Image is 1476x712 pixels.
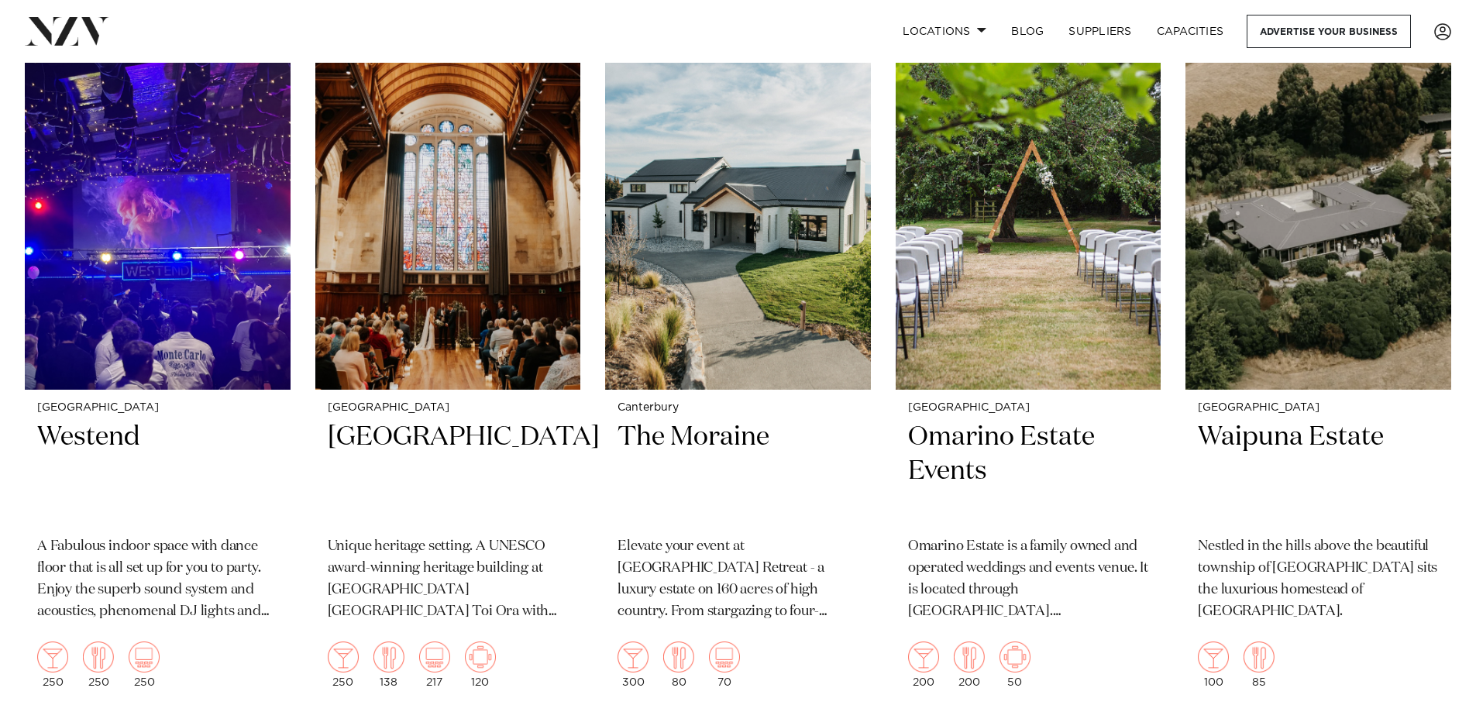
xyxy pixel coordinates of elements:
[618,641,649,672] img: cocktail.png
[999,641,1030,672] img: meeting.png
[954,641,985,688] div: 200
[618,536,858,623] p: Elevate your event at [GEOGRAPHIC_DATA] Retreat - a luxury estate on 160 acres of high country. F...
[908,536,1149,623] p: Omarino Estate is a family owned and operated weddings and events venue. It is located through [G...
[1185,33,1451,700] a: [GEOGRAPHIC_DATA] Waipuna Estate Nestled in the hills above the beautiful township of [GEOGRAPHIC...
[1056,15,1144,48] a: SUPPLIERS
[908,641,939,688] div: 200
[1198,641,1229,672] img: cocktail.png
[328,641,359,688] div: 250
[129,641,160,688] div: 250
[315,33,581,700] a: [GEOGRAPHIC_DATA] [GEOGRAPHIC_DATA] Unique heritage setting. A UNESCO award-winning heritage buil...
[663,641,694,688] div: 80
[999,15,1056,48] a: BLOG
[465,641,496,688] div: 120
[890,15,999,48] a: Locations
[1244,641,1275,672] img: dining.png
[1144,15,1237,48] a: Capacities
[25,17,109,45] img: nzv-logo.png
[83,641,114,672] img: dining.png
[1198,402,1439,414] small: [GEOGRAPHIC_DATA]
[605,33,871,700] a: Canterbury The Moraine Elevate your event at [GEOGRAPHIC_DATA] Retreat - a luxury estate on 160 a...
[1244,641,1275,688] div: 85
[465,641,496,672] img: meeting.png
[618,420,858,525] h2: The Moraine
[373,641,404,672] img: dining.png
[25,33,291,700] a: [GEOGRAPHIC_DATA] Westend A Fabulous indoor space with dance floor that is all set up for you to ...
[37,641,68,672] img: cocktail.png
[129,641,160,672] img: theatre.png
[419,641,450,672] img: theatre.png
[328,402,569,414] small: [GEOGRAPHIC_DATA]
[618,402,858,414] small: Canterbury
[1247,15,1411,48] a: Advertise your business
[37,641,68,688] div: 250
[373,641,404,688] div: 138
[896,33,1161,700] a: [GEOGRAPHIC_DATA] Omarino Estate Events Omarino Estate is a family owned and operated weddings an...
[999,641,1030,688] div: 50
[83,641,114,688] div: 250
[663,641,694,672] img: dining.png
[908,420,1149,525] h2: Omarino Estate Events
[709,641,740,672] img: theatre.png
[1198,536,1439,623] p: Nestled in the hills above the beautiful township of [GEOGRAPHIC_DATA] sits the luxurious homeste...
[618,641,649,688] div: 300
[908,641,939,672] img: cocktail.png
[328,420,569,525] h2: [GEOGRAPHIC_DATA]
[1198,641,1229,688] div: 100
[328,641,359,672] img: cocktail.png
[37,536,278,623] p: A Fabulous indoor space with dance floor that is all set up for you to party. Enjoy the superb so...
[419,641,450,688] div: 217
[37,402,278,414] small: [GEOGRAPHIC_DATA]
[328,536,569,623] p: Unique heritage setting. A UNESCO award-winning heritage building at [GEOGRAPHIC_DATA] [GEOGRAPHI...
[954,641,985,672] img: dining.png
[908,402,1149,414] small: [GEOGRAPHIC_DATA]
[709,641,740,688] div: 70
[37,420,278,525] h2: Westend
[1198,420,1439,525] h2: Waipuna Estate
